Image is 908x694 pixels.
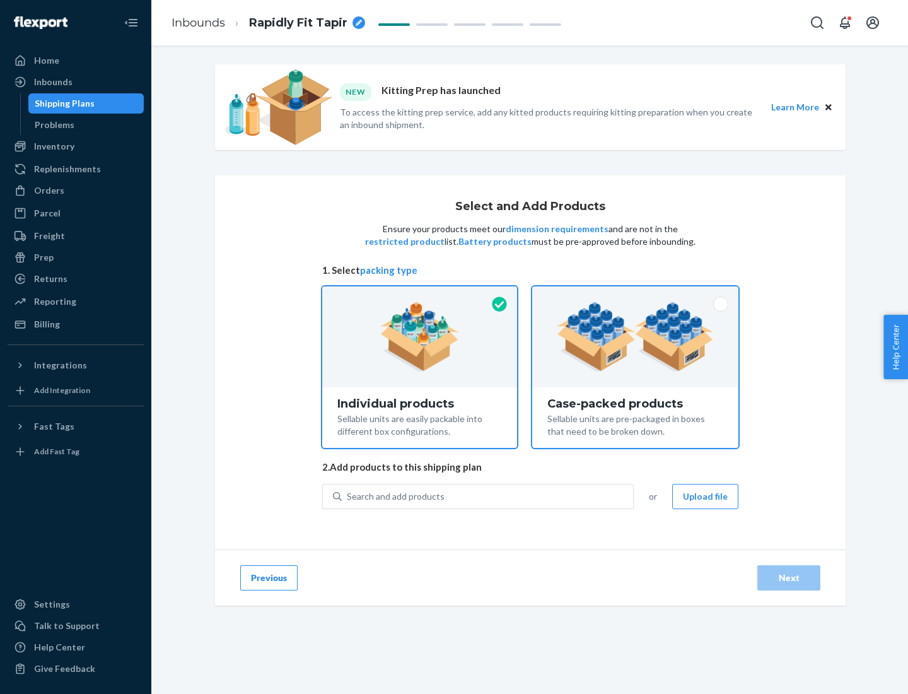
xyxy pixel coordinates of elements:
div: Parcel [34,207,61,220]
a: Orders [8,180,144,201]
div: Add Integration [34,385,90,396]
div: Billing [34,318,60,331]
div: NEW [340,83,371,100]
div: Prep [34,251,54,264]
div: Next [768,572,810,584]
button: restricted product [365,235,445,248]
ol: breadcrumbs [161,4,375,42]
a: Billing [8,314,144,334]
img: Flexport logo [14,16,67,29]
button: Upload file [672,484,738,509]
a: Problems [28,115,144,135]
button: dimension requirements [506,223,608,235]
div: Integrations [34,359,87,372]
a: Replenishments [8,159,144,179]
div: Orders [34,184,64,197]
a: Parcel [8,203,144,223]
a: Settings [8,594,144,615]
a: Shipping Plans [28,93,144,114]
span: 2. Add products to this shipping plan [322,461,738,474]
button: Help Center [883,315,908,379]
div: Talk to Support [34,620,100,632]
div: Replenishments [34,163,101,175]
p: To access the kitting prep service, add any kitted products requiring kitting preparation when yo... [340,106,760,131]
a: Home [8,50,144,71]
button: Integrations [8,355,144,375]
a: Talk to Support [8,616,144,636]
a: Freight [8,226,144,246]
a: Inbounds [8,72,144,92]
div: Reporting [34,295,76,308]
button: Learn More [771,100,819,114]
button: packing type [360,264,417,277]
div: Problems [35,119,74,131]
img: individual-pack.facf35554cb0f1810c75b2bd6df2d64e.png [380,302,459,372]
div: Search and add products [347,490,445,503]
a: Prep [8,247,144,268]
button: Fast Tags [8,416,144,437]
button: Give Feedback [8,659,144,679]
div: Shipping Plans [35,97,95,110]
div: Sellable units are pre-packaged in boxes that need to be broken down. [547,410,723,438]
span: or [649,490,657,503]
button: Close [822,100,835,114]
a: Add Fast Tag [8,442,144,462]
div: Inventory [34,140,74,153]
h1: Select and Add Products [455,201,605,213]
button: Open account menu [860,10,885,35]
button: Close Navigation [119,10,144,35]
div: Settings [34,598,70,611]
div: Home [34,54,59,67]
div: Fast Tags [34,420,74,433]
button: Battery products [458,235,532,248]
div: Inbounds [34,76,73,88]
div: Add Fast Tag [34,446,79,457]
a: Reporting [8,291,144,312]
div: Case-packed products [547,397,723,410]
a: Inbounds [172,16,225,30]
img: case-pack.59cecea509d18c883b923b81aeac6d0b.png [557,302,714,372]
div: Help Center [34,641,85,654]
div: Returns [34,273,67,285]
span: Rapidly Fit Tapir [249,15,347,32]
a: Inventory [8,136,144,156]
a: Add Integration [8,380,144,401]
p: Kitting Prep has launched [381,83,501,100]
button: Open notifications [832,10,858,35]
p: Ensure your products meet our and are not in the list. must be pre-approved before inbounding. [364,223,697,248]
a: Returns [8,269,144,289]
div: Give Feedback [34,662,95,675]
button: Next [757,565,820,591]
span: 1. Select [322,264,738,277]
div: Sellable units are easily packable into different box configurations. [337,410,502,438]
div: Individual products [337,397,502,410]
div: Freight [34,230,65,242]
button: Previous [240,565,298,591]
button: Open Search Box [805,10,830,35]
a: Help Center [8,637,144,657]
